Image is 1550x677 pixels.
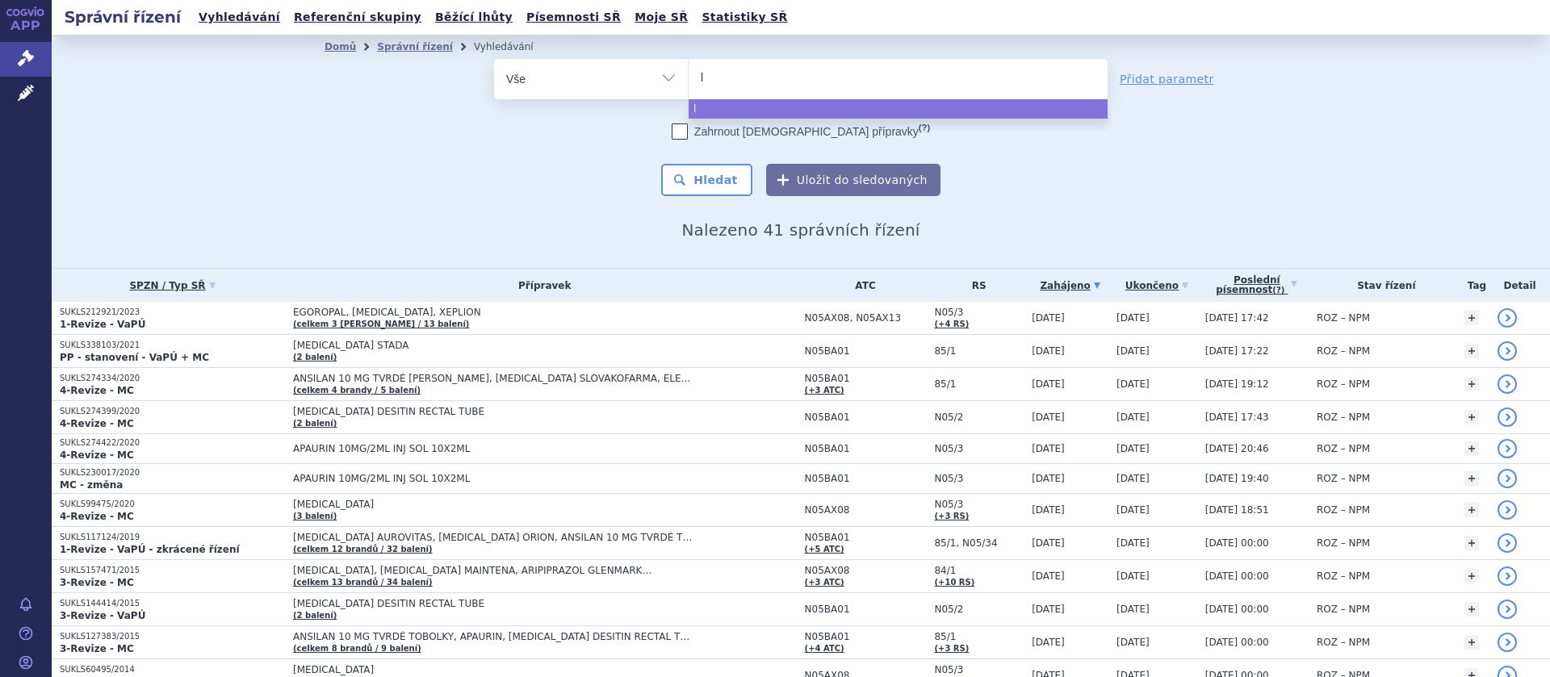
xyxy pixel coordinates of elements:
a: (celkem 4 brandy / 5 balení) [293,386,421,395]
span: [DATE] 17:43 [1205,412,1269,423]
span: [MEDICAL_DATA], [MEDICAL_DATA] MAINTENA, ARIPIPRAZOL GLENMARK… [293,565,697,576]
span: [DATE] [1116,443,1150,454]
span: N05/3 [934,443,1024,454]
span: [MEDICAL_DATA] AUROVITAS, [MEDICAL_DATA] ORION, ANSILAN 10 MG TVRDÉ TOBOLKY… [293,532,697,543]
a: + [1464,377,1479,391]
a: + [1464,503,1479,517]
p: SUKLS144414/2015 [60,598,285,609]
span: [DATE] 00:00 [1205,604,1269,615]
span: [MEDICAL_DATA] [293,664,697,675]
a: (celkem 8 brandů / 9 balení) [293,644,421,653]
a: + [1464,311,1479,325]
span: [DATE] [1032,570,1065,582]
span: ROZ – NPM [1317,378,1370,390]
span: ROZ – NPM [1317,345,1370,357]
span: N05/3 [934,473,1024,484]
th: Detail [1489,269,1550,302]
span: N05BA01 [805,345,927,357]
span: Nalezeno 41 správních řízení [681,220,920,240]
span: [DATE] [1032,412,1065,423]
a: detail [1498,407,1517,427]
span: N05BA01 [805,373,927,384]
a: + [1464,344,1479,358]
span: [DATE] [1032,378,1065,390]
abbr: (?) [919,123,930,133]
a: Přidat parametr [1120,71,1214,87]
span: N05AX08 [805,565,927,576]
p: SUKLS117124/2019 [60,532,285,543]
strong: 1-Revize - VaPÚ [60,319,145,330]
span: ROZ – NPM [1317,570,1370,582]
span: 85/1 [934,378,1024,390]
a: Referenční skupiny [289,6,426,28]
span: APAURIN 10MG/2ML INJ SOL 10X2ML [293,473,697,484]
span: 85/1 [934,631,1024,642]
th: Tag [1456,269,1489,302]
a: (3 balení) [293,512,337,520]
span: ROZ – NPM [1317,637,1370,648]
span: [DATE] [1032,473,1065,484]
span: [MEDICAL_DATA] DESITIN RECTAL TUBE [293,406,697,417]
span: [DATE] [1032,312,1065,324]
span: ROZ – NPM [1317,537,1370,549]
p: SUKLS127383/2015 [60,631,285,642]
th: ATC [797,269,927,302]
span: [DATE] [1116,473,1150,484]
span: [DATE] 19:12 [1205,378,1269,390]
a: (+3 ATC) [805,578,844,587]
a: Běžící lhůty [430,6,517,28]
strong: 4-Revize - MC [60,449,134,461]
abbr: (?) [1272,286,1284,295]
span: [DATE] 00:00 [1205,537,1269,549]
button: Hledat [661,164,752,196]
span: [DATE] [1032,345,1065,357]
strong: 4-Revize - MC [60,385,134,396]
p: SUKLS274422/2020 [60,437,285,449]
p: SUKLS338103/2021 [60,340,285,351]
a: (celkem 12 brandů / 32 balení) [293,545,433,554]
a: (celkem 3 [PERSON_NAME] / 13 balení) [293,320,469,328]
a: (+4 RS) [934,320,969,328]
span: N05BA01 [805,443,927,454]
a: Statistiky SŘ [697,6,792,28]
li: Vyhledávání [474,35,555,59]
span: [DATE] 20:46 [1205,443,1269,454]
a: detail [1498,341,1517,361]
p: SUKLS274334/2020 [60,373,285,384]
a: Písemnosti SŘ [522,6,626,28]
p: SUKLS99475/2020 [60,499,285,510]
span: [DATE] [1116,570,1150,582]
span: [DATE] [1116,312,1150,324]
p: SUKLS230017/2020 [60,467,285,478]
p: SUKLS157471/2015 [60,565,285,576]
a: detail [1498,439,1517,458]
button: Uložit do sledovaných [766,164,940,196]
th: RS [926,269,1024,302]
span: ROZ – NPM [1317,312,1370,324]
span: 84/1 [934,565,1024,576]
a: detail [1498,566,1517,586]
a: (+3 ATC) [805,386,844,395]
span: [DATE] 00:00 [1205,570,1269,582]
span: 85/1 [934,345,1024,357]
h2: Správní řízení [52,6,194,28]
a: Správní řízení [377,41,453,52]
strong: 4-Revize - MC [60,511,134,522]
a: detail [1498,600,1517,619]
a: Ukončeno [1116,274,1197,297]
a: detail [1498,533,1517,553]
span: N05BA01 [805,604,927,615]
strong: 1-Revize - VaPÚ - zkrácené řízení [60,544,240,555]
strong: 3-Revize - MC [60,643,134,654]
span: N05/2 [934,412,1024,423]
span: N05AX08 [805,504,927,516]
span: [DATE] 18:51 [1205,504,1269,516]
span: [DATE] [1032,443,1065,454]
a: Poslednípísemnost(?) [1205,269,1309,302]
span: [DATE] 19:40 [1205,473,1269,484]
span: APAURIN 10MG/2ML INJ SOL 10X2ML [293,443,697,454]
span: [DATE] [1032,637,1065,648]
span: [DATE] [1032,504,1065,516]
span: [DATE] 17:42 [1205,312,1269,324]
span: ROZ – NPM [1317,443,1370,454]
